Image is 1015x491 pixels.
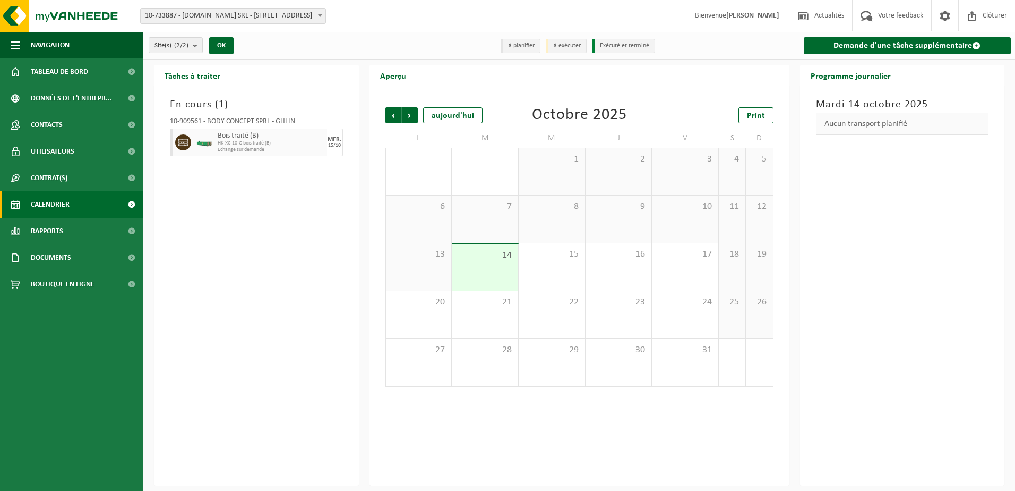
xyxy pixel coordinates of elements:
[751,249,767,260] span: 19
[546,39,587,53] li: à exécuter
[218,140,324,147] span: HK-XC-10-G bois traité (B)
[591,154,647,165] span: 2
[369,65,417,86] h2: Aperçu
[519,129,586,148] td: M
[738,107,773,123] a: Print
[747,112,765,120] span: Print
[586,129,652,148] td: J
[31,32,70,58] span: Navigation
[657,154,713,165] span: 3
[724,154,740,165] span: 4
[751,297,767,308] span: 26
[218,132,324,140] span: Bois traité (B)
[524,154,580,165] span: 1
[391,201,446,213] span: 6
[657,344,713,356] span: 31
[328,137,341,143] div: MER.
[457,201,513,213] span: 7
[328,143,341,148] div: 15/10
[457,297,513,308] span: 21
[591,249,647,260] span: 16
[385,107,401,123] span: Précédent
[724,297,740,308] span: 25
[719,129,746,148] td: S
[170,118,343,129] div: 10-909561 - BODY CONCEPT SPRL - GHLIN
[385,129,452,148] td: L
[31,58,88,85] span: Tableau de bord
[524,344,580,356] span: 29
[724,249,740,260] span: 18
[31,191,70,218] span: Calendrier
[457,250,513,261] span: 14
[391,344,446,356] span: 27
[140,8,326,24] span: 10-733887 - BODY-CONCEPT.BE SRL - 7011 GHLIN, RUE DE DOUVRAIN 13
[174,42,188,49] count: (2/2)
[592,39,655,53] li: Exécuté et terminé
[657,297,713,308] span: 24
[31,218,63,244] span: Rapports
[652,129,719,148] td: V
[154,65,231,86] h2: Tâches à traiter
[816,97,989,113] h3: Mardi 14 octobre 2025
[196,139,212,147] img: HK-XC-10-GN-00
[816,113,989,135] div: Aucun transport planifié
[423,107,483,123] div: aujourd'hui
[751,201,767,213] span: 12
[219,99,225,110] span: 1
[391,249,446,260] span: 13
[402,107,418,123] span: Suivant
[524,297,580,308] span: 22
[457,344,513,356] span: 28
[591,201,647,213] span: 9
[31,112,63,138] span: Contacts
[31,271,94,298] span: Boutique en ligne
[218,147,324,153] span: Echange sur demande
[532,107,627,123] div: Octobre 2025
[31,85,112,112] span: Données de l'entrepr...
[657,201,713,213] span: 10
[746,129,773,148] td: D
[726,12,779,20] strong: [PERSON_NAME]
[141,9,325,23] span: 10-733887 - BODY-CONCEPT.BE SRL - 7011 GHLIN, RUE DE DOUVRAIN 13
[591,344,647,356] span: 30
[524,249,580,260] span: 15
[804,37,1011,54] a: Demande d'une tâche supplémentaire
[154,38,188,54] span: Site(s)
[591,297,647,308] span: 23
[149,37,203,53] button: Site(s)(2/2)
[724,201,740,213] span: 11
[800,65,901,86] h2: Programme journalier
[452,129,519,148] td: M
[170,97,343,113] h3: En cours ( )
[209,37,234,54] button: OK
[31,138,74,165] span: Utilisateurs
[391,297,446,308] span: 20
[31,165,67,191] span: Contrat(s)
[31,244,71,271] span: Documents
[657,249,713,260] span: 17
[751,154,767,165] span: 5
[524,201,580,213] span: 8
[501,39,540,53] li: à planifier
